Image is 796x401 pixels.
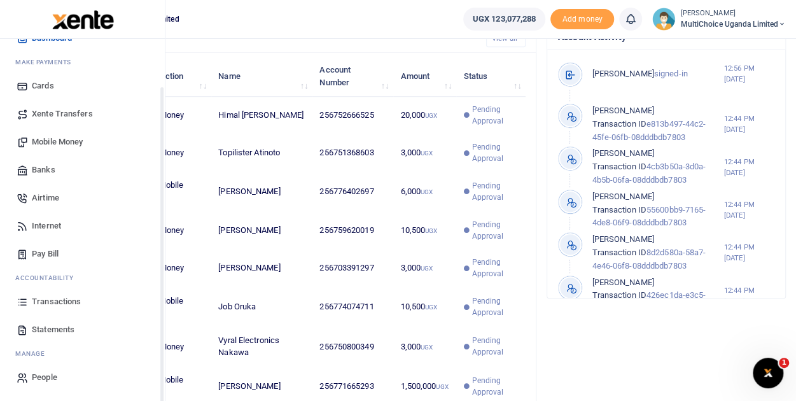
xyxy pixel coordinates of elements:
[32,295,81,308] span: Transactions
[592,192,653,201] span: [PERSON_NAME]
[592,278,653,287] span: [PERSON_NAME]
[312,97,393,134] td: 256752666525
[592,104,723,144] p: e813b497-44c2-45fe-06fb-08dddbdb7803
[32,80,54,92] span: Cards
[312,327,393,367] td: 256750800349
[680,18,786,30] span: MultiChoice Uganda Limited
[132,97,211,134] td: Airtel Money
[10,128,155,156] a: Mobile Money
[10,316,155,344] a: Statements
[10,268,155,288] li: Ac
[132,212,211,250] td: Airtel Money
[592,67,723,81] p: signed-in
[652,8,786,31] a: profile-user [PERSON_NAME] MultiChoice Uganda Limited
[32,164,55,176] span: Banks
[10,344,155,363] li: M
[51,14,114,24] a: logo-small logo-large logo-large
[436,383,448,390] small: UGX
[211,287,312,327] td: Job Oruka
[393,97,456,134] td: 20,000
[132,57,211,96] th: Transaction: activate to sort column ascending
[52,10,114,29] img: logo-large
[25,273,73,283] span: countability
[425,112,437,119] small: UGX
[472,375,519,398] span: Pending Approval
[132,172,211,211] td: MTN Mobile Money
[10,212,155,240] a: Internet
[550,9,614,30] span: Add money
[132,250,211,287] td: Airtel Money
[211,250,312,287] td: [PERSON_NAME]
[753,358,783,388] iframe: Intercom live chat
[592,119,646,129] span: Transaction ID
[724,285,775,307] small: 12:44 PM [DATE]
[32,108,93,120] span: Xente Transfers
[32,323,74,336] span: Statements
[10,100,155,128] a: Xente Transfers
[312,134,393,172] td: 256751368603
[724,63,775,85] small: 12:56 PM [DATE]
[472,180,519,203] span: Pending Approval
[472,219,519,242] span: Pending Approval
[592,148,653,158] span: [PERSON_NAME]
[458,8,551,31] li: Wallet ballance
[473,13,536,25] span: UGX 123,077,288
[32,192,59,204] span: Airtime
[32,220,61,232] span: Internet
[421,265,433,272] small: UGX
[724,157,775,178] small: 12:44 PM [DATE]
[421,188,433,195] small: UGX
[592,276,723,316] p: 426ec1da-e3c5-4f8e-06f7-08dddbdb7803
[312,57,393,96] th: Account Number: activate to sort column ascending
[592,205,646,215] span: Transaction ID
[132,327,211,367] td: Airtel Money
[393,250,456,287] td: 3,000
[425,227,437,234] small: UGX
[10,184,155,212] a: Airtime
[132,134,211,172] td: Airtel Money
[550,13,614,23] a: Add money
[592,106,653,115] span: [PERSON_NAME]
[724,113,775,135] small: 12:44 PM [DATE]
[211,212,312,250] td: [PERSON_NAME]
[10,240,155,268] a: Pay Bill
[463,8,546,31] a: UGX 123,077,288
[456,57,526,96] th: Status: activate to sort column ascending
[421,150,433,157] small: UGX
[312,250,393,287] td: 256703391297
[312,172,393,211] td: 256776402697
[421,344,433,351] small: UGX
[592,190,723,230] p: 55600bb9-7165-4de8-06f9-08dddbdb7803
[22,57,71,67] span: ake Payments
[592,290,646,300] span: Transaction ID
[724,242,775,264] small: 12:44 PM [DATE]
[211,134,312,172] td: Topilister Atinoto
[472,257,519,279] span: Pending Approval
[22,349,45,358] span: anage
[592,162,646,171] span: Transaction ID
[592,248,646,257] span: Transaction ID
[10,288,155,316] a: Transactions
[393,287,456,327] td: 10,500
[10,156,155,184] a: Banks
[10,72,155,100] a: Cards
[425,304,437,311] small: UGX
[393,172,456,211] td: 6,000
[652,8,675,31] img: profile-user
[779,358,789,368] span: 1
[211,57,312,96] th: Name: activate to sort column ascending
[472,295,519,318] span: Pending Approval
[312,287,393,327] td: 256774074711
[211,97,312,134] td: Himal [PERSON_NAME]
[132,287,211,327] td: MTN Mobile Money
[472,141,519,164] span: Pending Approval
[32,248,59,260] span: Pay Bill
[592,233,723,272] p: 8d2d580a-58a7-4e46-06f8-08dddbdb7803
[393,212,456,250] td: 10,500
[10,363,155,391] a: People
[550,9,614,30] li: Toup your wallet
[680,8,786,19] small: [PERSON_NAME]
[312,212,393,250] td: 256759620019
[211,327,312,367] td: Vyral Electronics Nakawa
[472,104,519,127] span: Pending Approval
